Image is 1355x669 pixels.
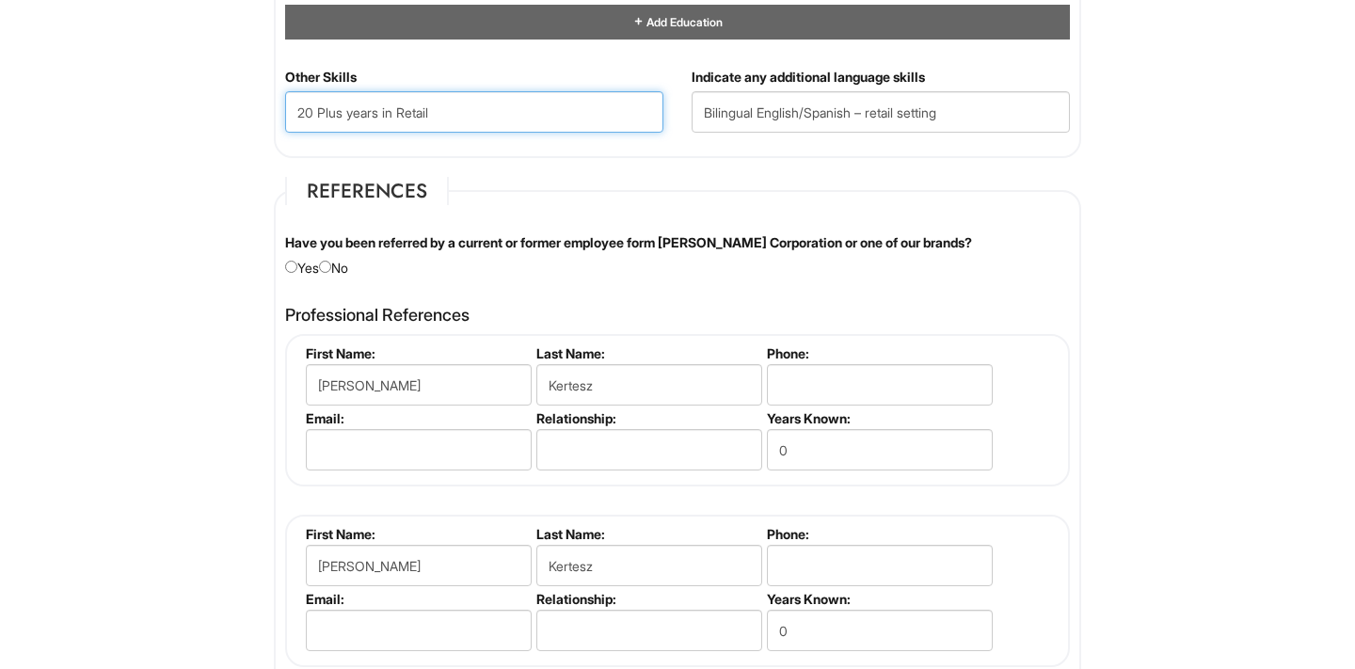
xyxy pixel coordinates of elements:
[536,345,759,361] label: Last Name:
[271,233,1084,278] div: Yes No
[536,410,759,426] label: Relationship:
[767,591,990,607] label: Years Known:
[645,15,723,29] span: Add Education
[306,526,529,542] label: First Name:
[692,91,1070,133] input: Additional Language Skills
[306,410,529,426] label: Email:
[285,233,972,252] label: Have you been referred by a current or former employee form [PERSON_NAME] Corporation or one of o...
[536,526,759,542] label: Last Name:
[285,68,357,87] label: Other Skills
[767,345,990,361] label: Phone:
[306,345,529,361] label: First Name:
[306,591,529,607] label: Email:
[536,591,759,607] label: Relationship:
[632,15,723,29] a: Add Education
[285,91,663,133] input: Other Skills
[767,410,990,426] label: Years Known:
[285,177,449,205] legend: References
[767,526,990,542] label: Phone:
[692,68,925,87] label: Indicate any additional language skills
[285,306,1070,325] h4: Professional References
